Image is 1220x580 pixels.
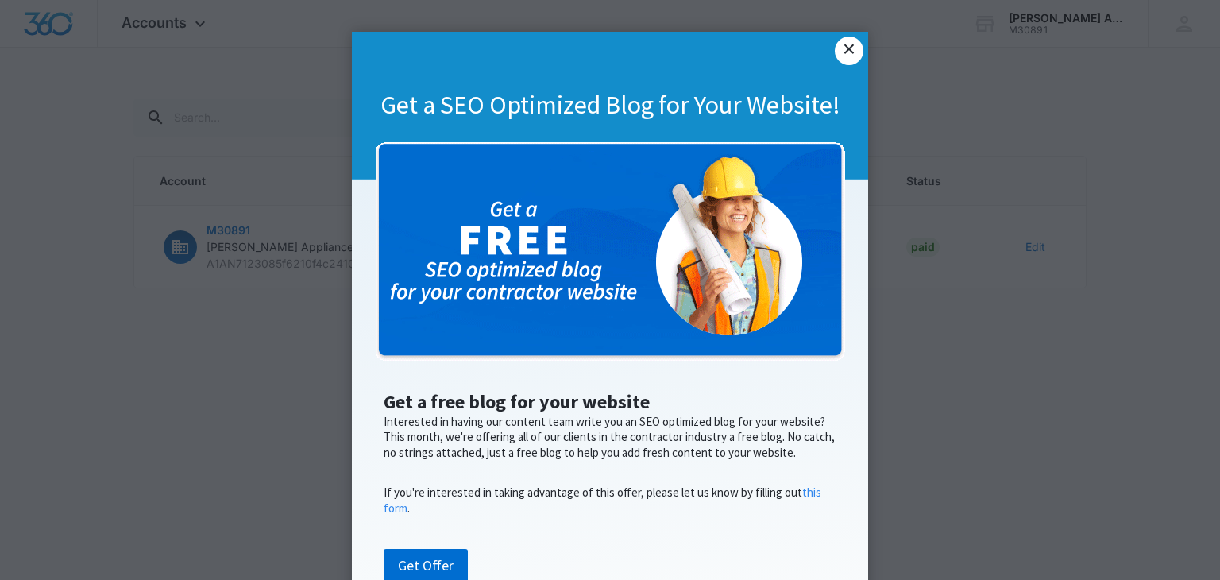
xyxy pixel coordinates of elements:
a: this form [384,485,821,516]
span: Get a free blog for your website [384,389,650,414]
span: If you're interested in taking advantage of this offer, please let us know by filling out . [384,485,821,516]
span: Interested in having our content team write you an SEO optimized blog for your website? This mont... [384,414,835,460]
h1: Get a SEO Optimized Blog for Your Website! [352,89,868,122]
a: Close modal [835,37,863,65]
